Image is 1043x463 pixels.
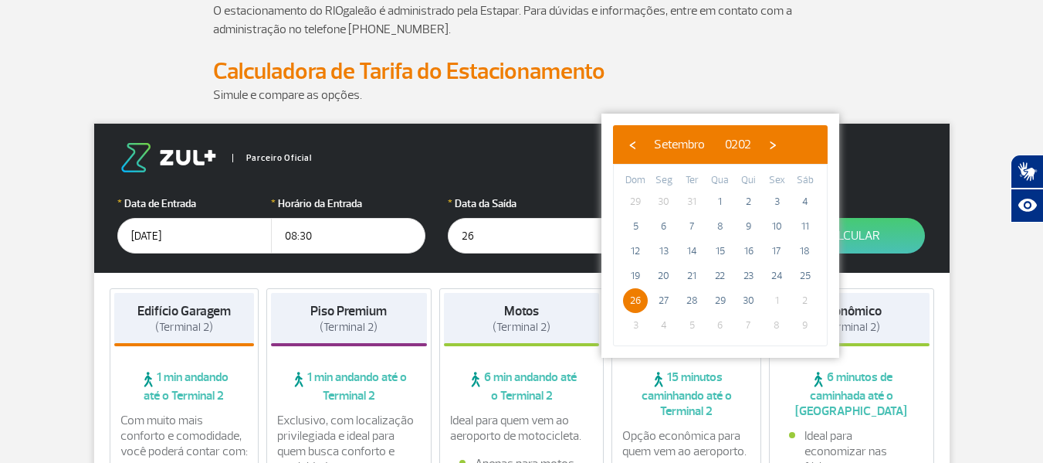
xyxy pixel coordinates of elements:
[793,214,818,239] span: 11
[601,114,839,358] bs-datepicker-container: calendar
[764,214,789,239] span: 10
[679,264,704,288] span: 21
[117,143,219,172] img: logo-zul.png
[821,303,882,319] strong: Econômico
[623,189,648,214] span: 29
[778,218,925,254] button: Calcular
[652,313,676,338] span: 4
[117,218,272,254] input: dd/mm/aaaa
[793,239,818,264] span: 18
[232,154,312,162] span: Parceiro Oficial
[737,214,761,239] span: 9
[708,264,733,288] span: 22
[448,218,602,254] input: dd/mm/aaaa
[706,172,735,189] th: weekday
[791,172,819,189] th: weekday
[761,133,784,156] button: ›
[654,137,705,152] span: Setembro
[678,172,706,189] th: weekday
[623,264,648,288] span: 19
[310,303,387,319] strong: Piso Premium
[737,313,761,338] span: 7
[623,313,648,338] span: 3
[725,137,751,152] span: 0202
[448,196,602,212] label: Data da Saída
[679,313,704,338] span: 5
[737,189,761,214] span: 2
[764,288,789,313] span: 1
[774,369,930,419] span: 6 minutos de caminhada até o [GEOGRAPHIC_DATA]
[763,172,791,189] th: weekday
[793,264,818,288] span: 25
[137,303,231,319] strong: Edifício Garagem
[764,313,789,338] span: 8
[271,218,425,254] input: hh:mm
[737,239,761,264] span: 16
[450,413,594,444] p: Ideal para quem vem ao aeroporto de motocicleta.
[708,239,733,264] span: 15
[1011,189,1043,223] button: Abrir recursos assistivos.
[652,214,676,239] span: 6
[623,288,648,313] span: 26
[1011,155,1043,223] div: Plugin de acessibilidade da Hand Talk.
[764,189,789,214] span: 3
[708,189,733,214] span: 1
[213,86,831,104] p: Simule e compare as opções.
[213,2,831,39] p: O estacionamento do RIOgaleão é administrado pela Estapar. Para dúvidas e informações, entre em c...
[155,320,213,335] span: (Terminal 2)
[621,172,650,189] th: weekday
[822,320,880,335] span: (Terminal 2)
[117,196,272,212] label: Data de Entrada
[621,134,784,150] bs-datepicker-navigation-view: ​ ​ ​
[652,189,676,214] span: 30
[679,288,704,313] span: 28
[621,133,644,156] button: ‹
[652,239,676,264] span: 13
[320,320,378,335] span: (Terminal 2)
[708,288,733,313] span: 29
[652,264,676,288] span: 20
[737,288,761,313] span: 30
[715,133,761,156] button: 0202
[622,428,750,459] p: Opção econômica para quem vem ao aeroporto.
[623,239,648,264] span: 12
[213,57,831,86] h2: Calculadora de Tarifa do Estacionamento
[737,264,761,288] span: 23
[271,196,425,212] label: Horário da Entrada
[114,369,255,403] span: 1 min andando até o Terminal 2
[679,239,704,264] span: 14
[271,369,427,403] span: 1 min andando até o Terminal 2
[708,313,733,338] span: 6
[1011,155,1043,189] button: Abrir tradutor de língua de sinais.
[616,369,757,419] span: 15 minutos caminhando até o Terminal 2
[793,313,818,338] span: 9
[764,239,789,264] span: 17
[652,288,676,313] span: 27
[793,288,818,313] span: 2
[793,189,818,214] span: 4
[504,303,539,319] strong: Motos
[764,264,789,288] span: 24
[734,172,763,189] th: weekday
[493,320,550,335] span: (Terminal 2)
[650,172,679,189] th: weekday
[708,214,733,239] span: 8
[120,413,249,459] p: Com muito mais conforto e comodidade, você poderá contar com:
[679,189,704,214] span: 31
[623,214,648,239] span: 5
[644,133,715,156] button: Setembro
[679,214,704,239] span: 7
[444,369,600,403] span: 6 min andando até o Terminal 2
